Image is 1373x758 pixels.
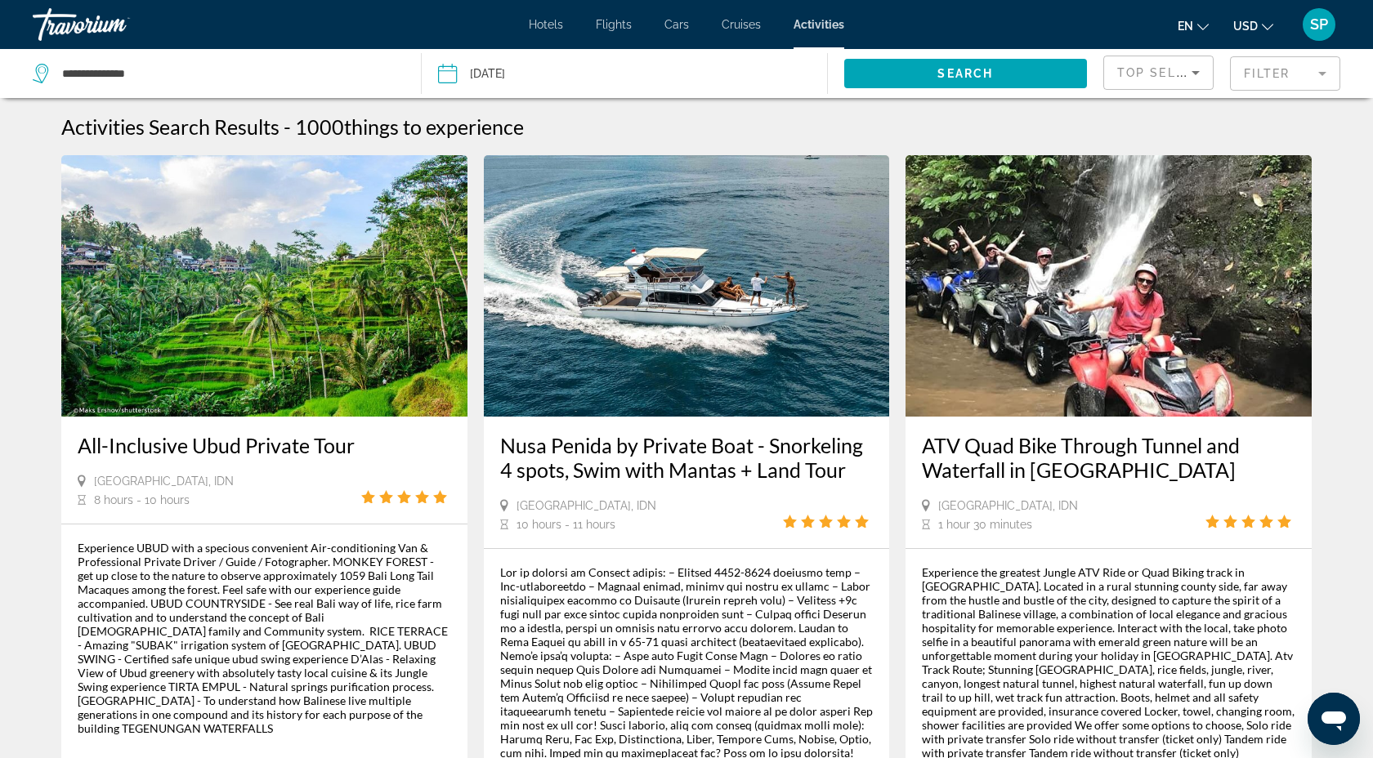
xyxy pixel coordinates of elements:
button: Change language [1178,14,1209,38]
span: SP [1310,16,1328,33]
a: Travorium [33,3,196,46]
a: Activities [794,18,844,31]
h1: Activities Search Results [61,114,280,139]
img: 09.jpg [906,155,1312,417]
a: Cars [664,18,689,31]
span: [GEOGRAPHIC_DATA], IDN [938,499,1078,512]
span: things to experience [344,114,524,139]
h2: 1000 [295,114,524,139]
button: User Menu [1298,7,1340,42]
span: en [1178,20,1193,33]
span: - [284,114,291,139]
iframe: Button to launch messaging window [1308,693,1360,745]
span: Top Sellers [1117,66,1210,79]
a: ️Nusa Penida by Private Boat - Snorkeling 4 spots, Swim with Mantas + Land Tour [500,433,874,482]
button: Date: Sep 17, 2025 [438,49,826,98]
a: ATV Quad Bike Through Tunnel and Waterfall in [GEOGRAPHIC_DATA] [922,433,1295,482]
span: Search [937,67,993,80]
a: All-Inclusive Ubud Private Tour [78,433,451,457]
span: [GEOGRAPHIC_DATA], IDN [94,475,234,488]
a: Hotels [529,18,563,31]
a: Flights [596,18,632,31]
span: USD [1233,20,1258,33]
div: Experience UBUD with a specious convenient Air-conditioning Van & Professional Private Driver / G... [78,541,451,735]
span: 8 hours - 10 hours [94,493,190,506]
button: Filter [1230,56,1340,91]
a: Cruises [722,18,761,31]
button: Search [844,59,1088,88]
span: [GEOGRAPHIC_DATA], IDN [517,499,656,512]
button: Change currency [1233,14,1273,38]
span: 10 hours - 11 hours [517,518,615,531]
span: 1 hour 30 minutes [938,518,1032,531]
mat-select: Sort by [1117,63,1200,82]
img: be.jpg [61,155,467,417]
img: de.jpg [484,155,890,417]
